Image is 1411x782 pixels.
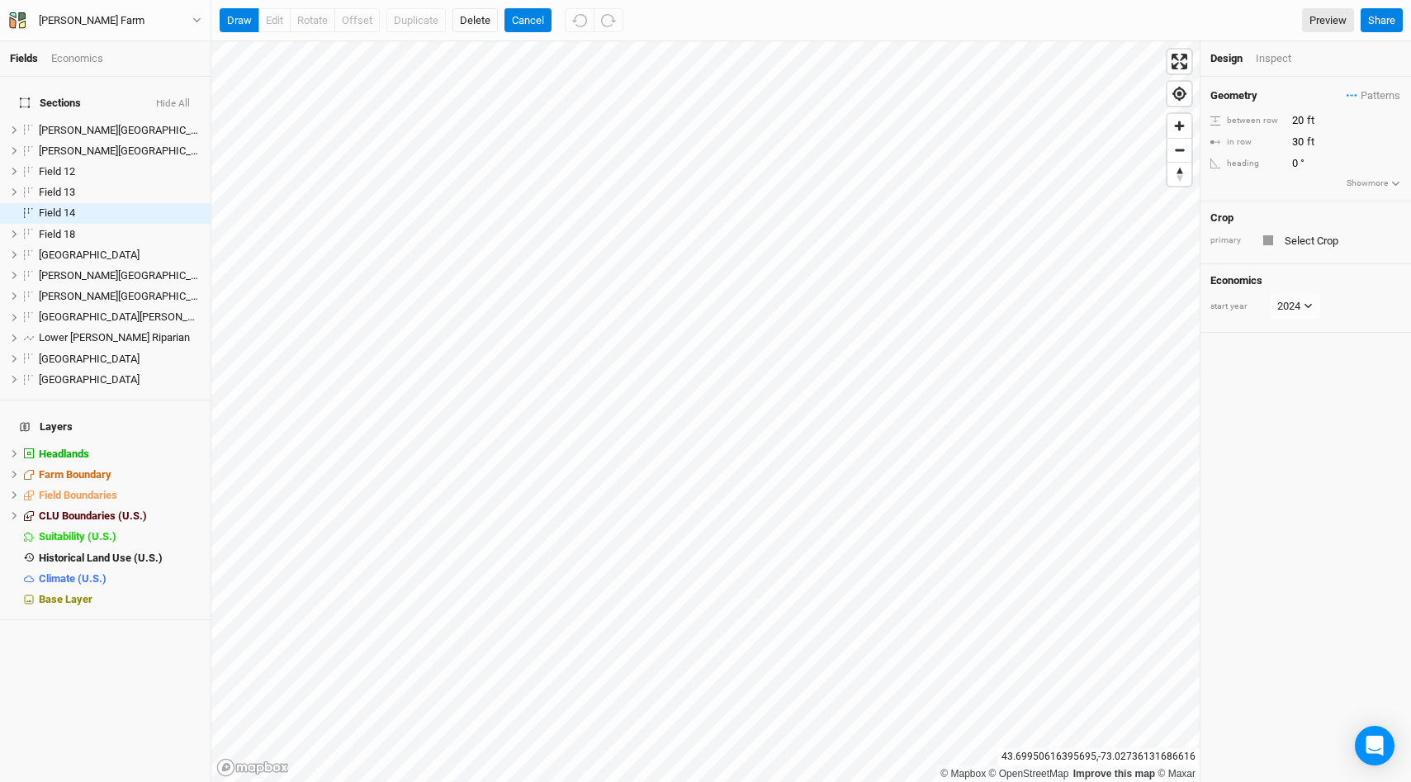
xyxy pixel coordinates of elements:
[997,748,1200,765] div: 43.69950616395695 , -73.02736131686616
[39,530,201,543] div: Suitability (U.S.)
[39,448,89,460] span: Headlands
[1073,768,1155,780] a: Improve this map
[39,552,163,564] span: Historical Land Use (U.S.)
[39,373,201,386] div: West Field
[39,12,144,29] div: Cadwell Farm
[20,97,81,110] span: Sections
[39,290,219,302] span: [PERSON_NAME][GEOGRAPHIC_DATA]
[39,228,75,240] span: Field 18
[1210,158,1283,170] div: heading
[258,8,291,33] button: edit
[39,468,201,481] div: Farm Boundary
[155,98,191,110] button: Hide All
[39,572,107,585] span: Climate (U.S.)
[39,373,140,386] span: [GEOGRAPHIC_DATA]
[565,8,594,33] button: Undo (^z)
[1270,294,1320,319] button: 2024
[989,768,1069,780] a: OpenStreetMap
[51,51,103,66] div: Economics
[39,186,201,199] div: Field 13
[39,489,201,502] div: Field Boundaries
[334,8,380,33] button: offset
[1210,235,1252,247] div: primary
[1280,230,1401,250] input: Select Crop
[1167,139,1191,162] span: Zoom out
[1158,768,1196,780] a: Maxar
[39,489,117,501] span: Field Boundaries
[1210,89,1257,102] h4: Geometry
[504,8,552,33] button: Cancel
[39,249,201,262] div: Island Field
[1346,176,1401,191] button: Showmore
[290,8,335,33] button: rotate
[1167,163,1191,186] span: Reset bearing to north
[1167,138,1191,162] button: Zoom out
[39,206,75,219] span: Field 14
[1167,114,1191,138] button: Zoom in
[39,310,201,324] div: Lower Bogue Field
[39,552,201,565] div: Historical Land Use (U.S.)
[594,8,623,33] button: Redo (^Z)
[39,165,75,178] span: Field 12
[216,758,289,777] a: Mapbox logo
[39,249,140,261] span: [GEOGRAPHIC_DATA]
[39,206,201,220] div: Field 14
[1210,211,1233,225] h4: Crop
[39,269,219,282] span: [PERSON_NAME][GEOGRAPHIC_DATA]
[8,12,202,30] button: [PERSON_NAME] Farm
[39,509,201,523] div: CLU Boundaries (U.S.)
[39,310,219,323] span: [GEOGRAPHIC_DATA][PERSON_NAME]
[39,145,219,157] span: [PERSON_NAME][GEOGRAPHIC_DATA]
[39,530,116,543] span: Suitability (U.S.)
[1210,115,1283,127] div: between row
[220,8,259,33] button: draw
[39,509,147,522] span: CLU Boundaries (U.S.)
[1346,87,1401,105] button: Patterns
[10,410,201,443] h4: Layers
[39,145,201,158] div: Bogue Field East
[1347,88,1400,104] span: Patterns
[940,768,986,780] a: Mapbox
[1167,162,1191,186] button: Reset bearing to north
[39,331,190,344] span: Lower [PERSON_NAME] Riparian
[39,165,201,178] div: Field 12
[39,228,201,241] div: Field 18
[1210,301,1268,313] div: start year
[39,186,75,198] span: Field 13
[39,572,201,585] div: Climate (U.S.)
[452,8,498,33] button: Delete
[39,353,201,366] div: Upper South Pasture
[39,124,219,136] span: [PERSON_NAME][GEOGRAPHIC_DATA]
[10,52,38,64] a: Fields
[1210,136,1283,149] div: in row
[39,593,92,605] span: Base Layer
[1167,50,1191,73] button: Enter fullscreen
[39,269,201,282] div: Knoll Field North
[1361,8,1403,33] button: Share
[1355,726,1394,765] div: Open Intercom Messenger
[1167,82,1191,106] button: Find my location
[1210,274,1401,287] h4: Economics
[1256,51,1314,66] div: Inspect
[39,124,201,137] div: Bogue Field
[1302,8,1354,33] a: Preview
[39,468,111,481] span: Farm Boundary
[39,448,201,461] div: Headlands
[39,331,201,344] div: Lower Bogue Riparian
[39,12,144,29] div: [PERSON_NAME] Farm
[386,8,446,33] button: Duplicate
[1210,51,1243,66] div: Design
[211,41,1200,782] canvas: Map
[39,353,140,365] span: [GEOGRAPHIC_DATA]
[39,290,201,303] div: Knoll Field South
[39,593,201,606] div: Base Layer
